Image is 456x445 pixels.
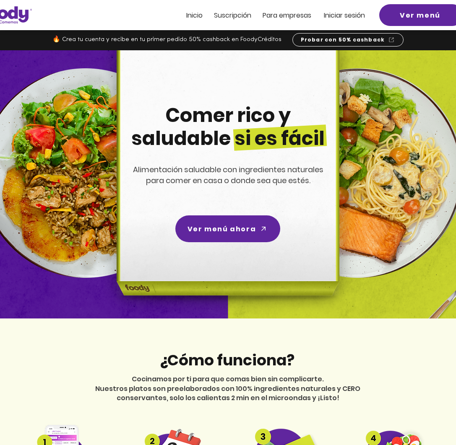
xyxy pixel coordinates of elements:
a: Para empresas [263,12,311,19]
span: Comer rico y saludable si es fácil [131,102,325,152]
a: Iniciar sesión [324,12,365,19]
span: Pa [263,10,271,20]
a: Probar con 50% cashback [292,33,404,47]
span: Probar con 50% cashback [301,36,385,44]
img: headline-center-compress.png [93,50,360,318]
span: Iniciar sesión [324,10,365,20]
span: Ver menú ahora [188,224,256,234]
a: Suscripción [214,12,251,19]
iframe: Messagebird Livechat Widget [407,396,448,437]
span: Nuestros platos son preelaborados con 100% ingredientes naturales y CERO conservantes, solo los c... [95,384,360,403]
a: Inicio [186,12,203,19]
span: Cocinamos por ti para que comas bien sin complicarte. [132,374,324,384]
span: Inicio [186,10,203,20]
span: 🔥 Crea tu cuenta y recibe en tu primer pedido 50% cashback en FoodyCréditos [52,36,281,43]
span: Ver menú [400,10,440,21]
span: ¿Cómo funciona? [159,349,294,371]
span: Suscripción [214,10,251,20]
a: Ver menú ahora [175,215,280,242]
span: Alimentación saludable con ingredientes naturales para comer en casa o donde sea que estés. [133,164,323,186]
span: ra empresas [271,10,311,20]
